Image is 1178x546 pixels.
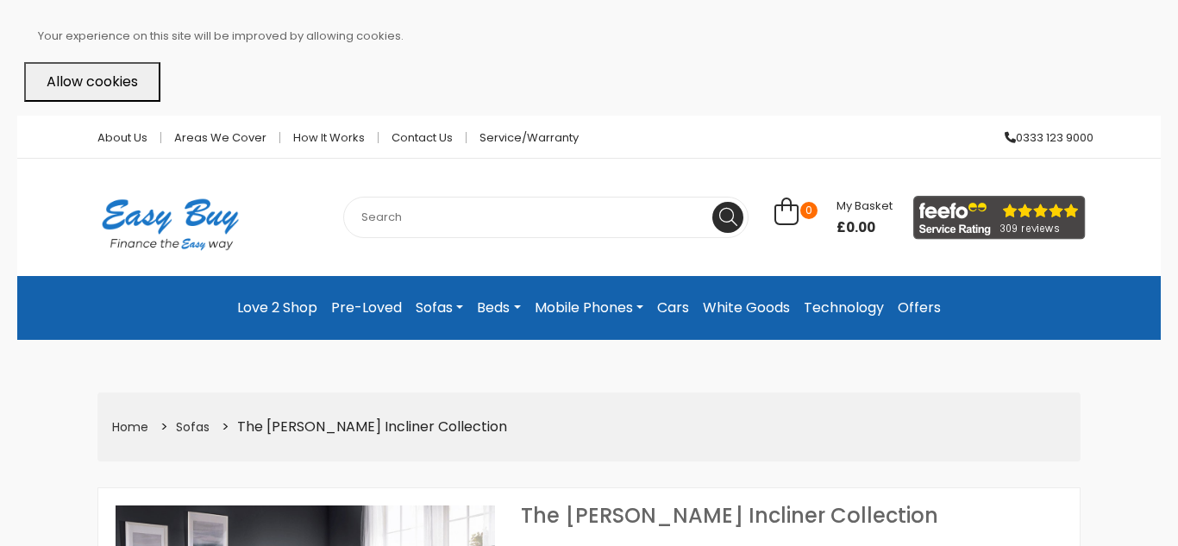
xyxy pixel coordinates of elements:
[161,132,280,143] a: Areas we cover
[992,132,1093,143] a: 0333 123 9000
[324,290,409,326] a: Pre-Loved
[528,290,650,326] a: Mobile Phones
[521,505,1062,526] h1: The [PERSON_NAME] Incliner Collection
[85,176,256,273] img: Easy Buy
[470,290,527,326] a: Beds
[112,418,148,436] a: Home
[800,202,818,219] span: 0
[891,290,948,326] a: Offers
[913,196,1086,240] img: feefo_logo
[38,24,1154,48] p: Your experience on this site will be improved by allowing cookies.
[24,62,160,102] button: Allow cookies
[230,290,324,326] a: Love 2 Shop
[837,198,893,214] span: My Basket
[467,132,579,143] a: Service/Warranty
[343,197,749,238] input: Search
[85,132,161,143] a: About Us
[379,132,467,143] a: Contact Us
[774,207,893,227] a: 0 My Basket £0.00
[837,217,893,238] span: £0.00
[216,414,509,441] li: The [PERSON_NAME] Incliner Collection
[409,290,470,326] a: Sofas
[176,418,210,436] a: Sofas
[797,290,891,326] a: Technology
[280,132,379,143] a: How it works
[696,290,797,326] a: White Goods
[650,290,696,326] a: Cars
